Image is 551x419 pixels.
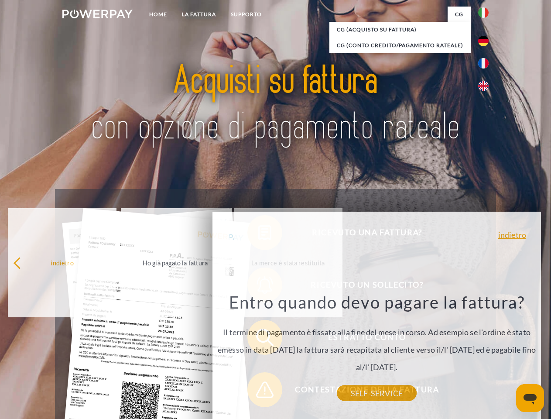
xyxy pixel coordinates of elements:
img: logo-powerpay-white.svg [62,10,133,18]
a: CG (Acquisto su fattura) [329,22,471,38]
h3: Entro quando devo pagare la fattura? [218,292,536,313]
img: it [478,7,489,18]
iframe: Pulsante per aprire la finestra di messaggistica [516,384,544,412]
a: CG (Conto Credito/Pagamento rateale) [329,38,471,53]
img: title-powerpay_it.svg [83,42,468,167]
a: Home [142,7,175,22]
img: fr [478,58,489,69]
img: en [478,81,489,91]
div: Il termine di pagamento è fissato alla fine del mese in corso. Ad esempio se l'ordine è stato eme... [218,292,536,393]
a: SELF-SERVICE [337,385,417,401]
div: Ho già pagato la fattura [126,257,224,268]
a: CG [448,7,471,22]
a: indietro [498,231,526,239]
img: de [478,36,489,46]
a: LA FATTURA [175,7,223,22]
a: Supporto [223,7,269,22]
div: indietro [13,257,111,268]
